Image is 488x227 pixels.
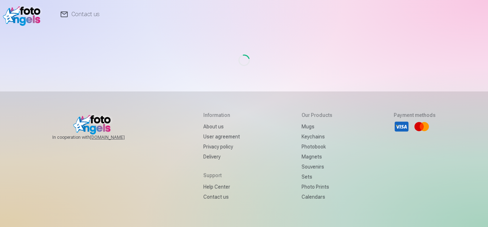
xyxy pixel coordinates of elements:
a: About us [203,122,240,132]
a: Photo prints [302,182,332,192]
a: Help Center [203,182,240,192]
h5: Our products [302,112,332,119]
a: Souvenirs [302,162,332,172]
a: [DOMAIN_NAME] [90,134,142,140]
h5: Payment methods [394,112,436,119]
span: In cooperation with [52,134,142,140]
a: Mugs [302,122,332,132]
a: User agreement [203,132,240,142]
h5: Support [203,172,240,179]
a: Sets [302,172,332,182]
a: Photobook [302,142,332,152]
a: Delivery [203,152,240,162]
li: Visa [394,119,409,134]
a: Keychains [302,132,332,142]
a: Contact us [203,192,240,202]
h5: Information [203,112,240,119]
a: Magnets [302,152,332,162]
li: Mastercard [414,119,430,134]
a: Privacy policy [203,142,240,152]
a: Calendars [302,192,332,202]
img: /v1 [3,3,44,26]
